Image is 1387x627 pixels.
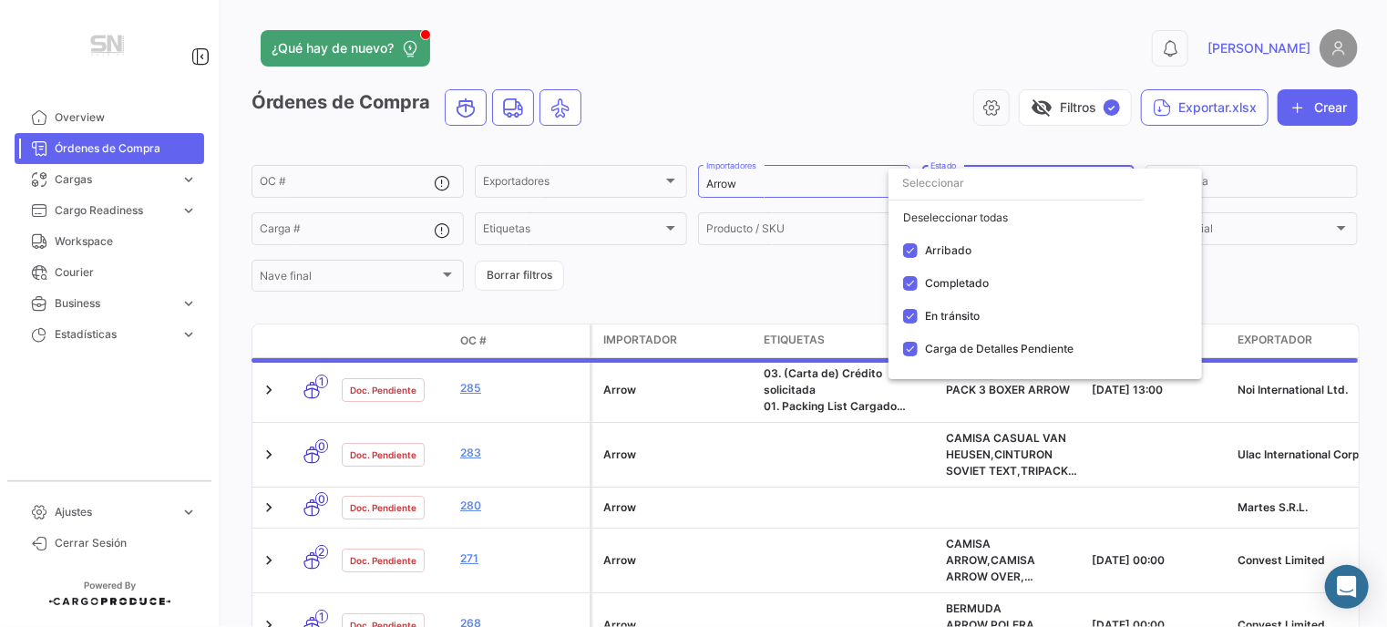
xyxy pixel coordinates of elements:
[1325,565,1369,609] div: Abrir Intercom Messenger
[889,201,1202,234] div: Deseleccionar todas
[889,167,1144,200] input: dropdown search
[925,309,980,323] span: En tránsito
[925,276,989,290] span: Completado
[925,342,1074,355] span: Carga de Detalles Pendiente
[925,243,971,257] span: Arribado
